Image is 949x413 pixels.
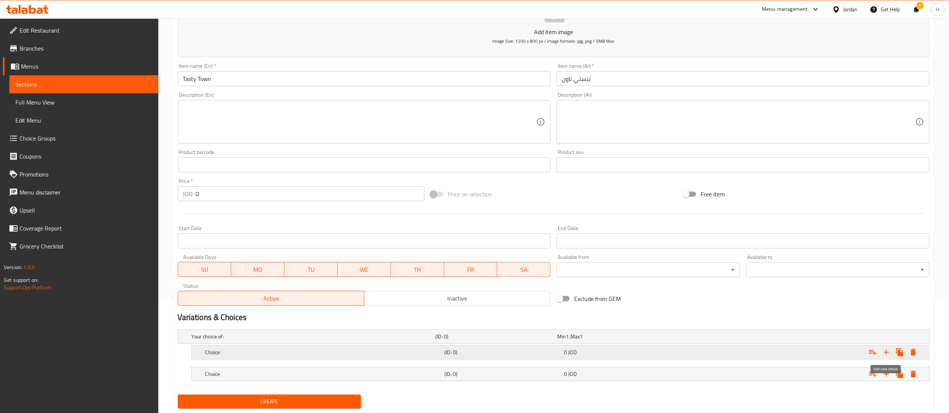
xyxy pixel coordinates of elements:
[444,349,561,356] h5: (ID: 0)
[196,186,424,201] input: Please enter price
[497,262,550,277] button: SA
[231,262,284,277] button: MO
[4,262,22,272] span: Version:
[20,206,152,215] span: Upsell
[284,262,338,277] button: TU
[492,37,615,45] span: Image Size: 1200 x 800 px / Image formats: jpg, png / 5MB Max.
[9,93,158,111] a: Full Menu View
[178,330,929,343] div: Expand
[556,262,740,277] div: ​
[189,27,918,36] p: Add item image
[364,291,550,306] button: Inactive
[367,293,547,304] span: Inactive
[205,349,442,356] h5: Choice
[447,264,495,275] span: FR
[192,333,433,340] h5: Your choice of:
[557,332,566,341] span: Min
[570,332,580,341] span: Max
[3,237,158,255] a: Grocery Checklist
[556,71,929,86] input: Enter name Ar
[178,395,361,409] button: Create
[568,347,577,357] span: JOD
[3,129,158,147] a: Choice Groups
[3,201,158,219] a: Upsell
[746,262,929,277] div: ​
[178,262,232,277] button: SU
[178,291,364,306] button: Active
[568,369,577,379] span: JOD
[20,224,152,233] span: Coverage Report
[181,293,361,304] span: Active
[701,190,725,199] span: Free item
[21,62,152,71] span: Menus
[192,367,929,381] div: Expand
[178,71,551,86] input: Enter name En
[184,397,355,406] span: Create
[23,262,35,272] span: 1.0.0
[15,80,152,89] span: Sections
[9,75,158,93] a: Sections
[866,346,880,359] button: Add choice group
[20,26,152,35] span: Edit Restaurant
[287,264,335,275] span: TU
[15,116,152,125] span: Edit Menu
[936,5,939,13] span: H
[3,57,158,75] a: Menus
[192,346,929,359] div: Expand
[448,190,492,199] span: Price on selection
[20,170,152,179] span: Promotions
[20,152,152,161] span: Coupons
[178,312,929,323] h2: Variations & Choices
[907,367,920,381] button: Delete Choice
[3,219,158,237] a: Coverage Report
[843,5,858,13] div: Jordan
[4,283,51,292] a: Support.OpsPlatform
[3,183,158,201] a: Menu disclaimer
[564,369,567,379] span: 0
[564,347,567,357] span: 0
[762,5,808,14] div: Menu-management
[234,264,281,275] span: MO
[500,264,547,275] span: SA
[3,21,158,39] a: Edit Restaurant
[557,333,676,340] div: ,
[338,262,391,277] button: WE
[4,275,38,285] span: Get support on:
[205,370,442,378] h5: Choice
[3,39,158,57] a: Branches
[866,367,880,381] button: Add choice group
[435,333,554,340] h5: (ID: 0)
[3,165,158,183] a: Promotions
[181,264,229,275] span: SU
[880,367,893,381] button: Add new choice
[574,294,621,303] span: Exclude from GEM
[566,332,569,341] span: 1
[15,98,152,107] span: Full Menu View
[178,157,551,172] input: Please enter product barcode
[9,111,158,129] a: Edit Menu
[907,346,920,359] button: Delete Choice
[20,188,152,197] span: Menu disclaimer
[444,262,498,277] button: FR
[580,332,583,341] span: 1
[20,134,152,143] span: Choice Groups
[341,264,388,275] span: WE
[394,264,441,275] span: TH
[20,44,152,53] span: Branches
[183,189,193,198] p: JOD
[893,346,907,359] button: Clone new choice
[3,147,158,165] a: Coupons
[20,242,152,251] span: Grocery Checklist
[444,370,561,378] h5: (ID: 0)
[893,367,907,381] button: Clone new choice
[556,157,929,172] input: Please enter product sku
[391,262,444,277] button: TH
